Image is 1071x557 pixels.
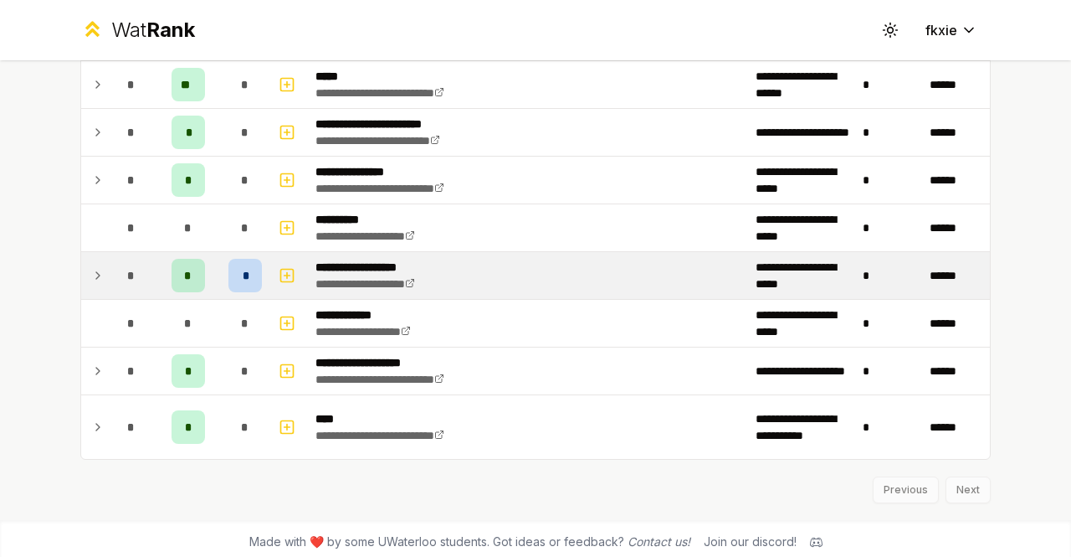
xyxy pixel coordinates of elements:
span: Rank [146,18,195,42]
span: fkxie [925,20,957,40]
a: WatRank [80,17,195,44]
div: Join our discord! [704,534,797,550]
span: Made with ❤️ by some UWaterloo students. Got ideas or feedback? [249,534,690,550]
button: fkxie [912,15,991,45]
a: Contact us! [628,534,690,549]
div: Wat [111,17,195,44]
